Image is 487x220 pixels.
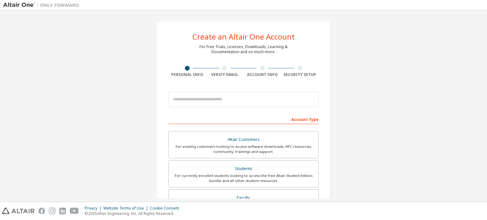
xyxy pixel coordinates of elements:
img: youtube.svg [70,208,79,214]
div: Personal Info [168,72,206,77]
div: Account Info [243,72,281,77]
img: instagram.svg [49,208,55,214]
div: For currently enrolled students looking to access the free Altair Student Edition bundle and all ... [172,173,315,183]
div: Website Terms of Use [103,206,150,211]
p: © 2025 Altair Engineering, Inc. All Rights Reserved. [85,211,183,216]
img: facebook.svg [38,208,45,214]
img: linkedin.svg [59,208,66,214]
div: For existing customers looking to access software downloads, HPC resources, community, trainings ... [172,144,315,154]
div: Cookie Consent [150,206,183,211]
div: For Free Trials, Licenses, Downloads, Learning & Documentation and so much more. [199,44,288,54]
div: Create an Altair One Account [192,33,295,41]
div: Privacy [85,206,103,211]
img: Altair One [3,2,82,8]
div: Altair Customers [172,135,315,144]
div: Faculty [172,193,315,202]
div: Account Type [168,114,319,124]
div: Verify Email [206,72,244,77]
div: Students [172,164,315,173]
img: altair_logo.svg [2,208,35,214]
div: Security Setup [281,72,319,77]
